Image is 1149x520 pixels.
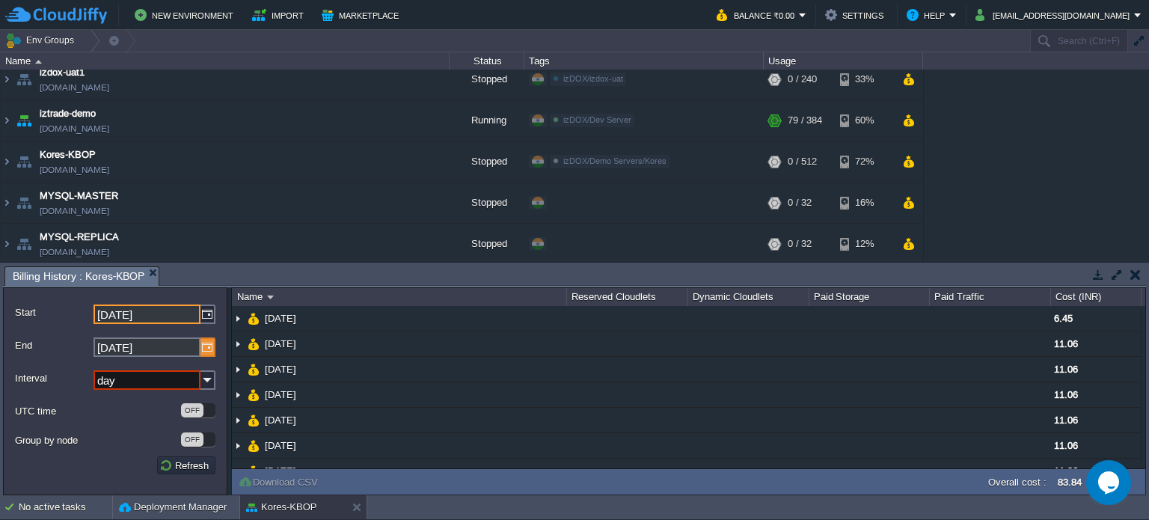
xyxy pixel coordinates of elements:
button: Deployment Manager [119,500,227,515]
a: [DATE] [263,337,298,350]
img: AMDAwAAAACH5BAEAAAAALAAAAAABAAEAAAICRAEAOw== [13,224,34,264]
div: 0 / 512 [788,141,817,182]
a: [DATE] [263,363,298,376]
a: [DATE] [263,312,298,325]
img: AMDAwAAAACH5BAEAAAAALAAAAAABAAEAAAICRAEAOw== [35,60,42,64]
img: AMDAwAAAACH5BAEAAAAALAAAAAABAAEAAAICRAEAOw== [1,183,13,223]
span: izDOX/Dev Server [563,115,631,124]
span: izDOX/izdox-uat [563,74,623,83]
a: [DATE] [263,414,298,426]
div: OFF [181,403,203,417]
img: AMDAwAAAACH5BAEAAAAALAAAAAABAAEAAAICRAEAOw== [232,408,244,432]
span: 6.45 [1054,313,1073,324]
span: 11.06 [1054,364,1078,375]
a: [DATE] [263,439,298,452]
div: Name [1,52,449,70]
div: 12% [840,224,889,264]
label: Group by node [15,432,180,448]
img: AMDAwAAAACH5BAEAAAAALAAAAAABAAEAAAICRAEAOw== [232,382,244,407]
span: [DOMAIN_NAME] [40,204,109,218]
label: UTC time [15,403,180,419]
div: Paid Traffic [931,288,1050,306]
img: AMDAwAAAACH5BAEAAAAALAAAAAABAAEAAAICRAEAOw== [267,296,274,299]
div: 0 / 32 [788,224,812,264]
div: 16% [840,183,889,223]
span: MYSQL-MASTER [40,189,118,204]
span: [DOMAIN_NAME] [40,245,109,260]
div: Stopped [450,183,524,223]
span: Billing History : Kores-KBOP [13,267,144,286]
div: No active tasks [19,495,112,519]
img: AMDAwAAAACH5BAEAAAAALAAAAAABAAEAAAICRAEAOw== [13,141,34,182]
a: Kores-KBOP [40,147,96,162]
img: AMDAwAAAACH5BAEAAAAALAAAAAABAAEAAAICRAEAOw== [248,357,260,382]
a: [DATE] [263,388,298,401]
div: 60% [840,100,889,141]
label: Start [15,305,92,320]
span: izDOX/Demo Servers/Kores [563,156,667,165]
img: AMDAwAAAACH5BAEAAAAALAAAAAABAAEAAAICRAEAOw== [232,433,244,458]
label: Overall cost : [988,477,1047,488]
img: AMDAwAAAACH5BAEAAAAALAAAAAABAAEAAAICRAEAOw== [1,141,13,182]
div: Running [450,100,524,141]
img: AMDAwAAAACH5BAEAAAAALAAAAAABAAEAAAICRAEAOw== [13,59,34,100]
div: 33% [840,59,889,100]
label: End [15,337,92,353]
img: AMDAwAAAACH5BAEAAAAALAAAAAABAAEAAAICRAEAOw== [248,459,260,483]
div: 0 / 32 [788,183,812,223]
img: AMDAwAAAACH5BAEAAAAALAAAAAABAAEAAAICRAEAOw== [13,100,34,141]
div: Cost (INR) [1052,288,1141,306]
img: AMDAwAAAACH5BAEAAAAALAAAAAABAAEAAAICRAEAOw== [232,331,244,356]
button: Kores-KBOP [246,500,316,515]
img: AMDAwAAAACH5BAEAAAAALAAAAAABAAEAAAICRAEAOw== [1,100,13,141]
a: izdox-uat1 [40,65,85,80]
button: New Environment [135,6,238,24]
span: 11.06 [1054,389,1078,400]
img: AMDAwAAAACH5BAEAAAAALAAAAAABAAEAAAICRAEAOw== [1,224,13,264]
img: AMDAwAAAACH5BAEAAAAALAAAAAABAAEAAAICRAEAOw== [232,306,244,331]
span: [DOMAIN_NAME] [40,80,109,95]
span: 11.06 [1054,338,1078,349]
img: AMDAwAAAACH5BAEAAAAALAAAAAABAAEAAAICRAEAOw== [232,459,244,483]
span: 11.06 [1054,440,1078,451]
span: 11.06 [1054,415,1078,426]
div: Stopped [450,59,524,100]
span: [DATE] [263,465,298,477]
span: [DOMAIN_NAME] [40,121,109,136]
span: 11.06 [1054,465,1078,477]
label: Interval [15,370,92,386]
div: Paid Storage [810,288,930,306]
div: Stopped [450,224,524,264]
button: [EMAIL_ADDRESS][DOMAIN_NAME] [975,6,1134,24]
img: AMDAwAAAACH5BAEAAAAALAAAAAABAAEAAAICRAEAOw== [248,433,260,458]
label: 83.84 [1058,477,1082,488]
a: iztrade-demo [40,106,96,121]
img: AMDAwAAAACH5BAEAAAAALAAAAAABAAEAAAICRAEAOw== [13,183,34,223]
div: Stopped [450,141,524,182]
div: Dynamic Cloudlets [689,288,809,306]
a: MYSQL-REPLICA [40,230,119,245]
button: Settings [825,6,888,24]
img: AMDAwAAAACH5BAEAAAAALAAAAAABAAEAAAICRAEAOw== [1,59,13,100]
img: AMDAwAAAACH5BAEAAAAALAAAAAABAAEAAAICRAEAOw== [232,357,244,382]
div: 79 / 384 [788,100,822,141]
div: Usage [765,52,922,70]
img: AMDAwAAAACH5BAEAAAAALAAAAAABAAEAAAICRAEAOw== [248,331,260,356]
div: Name [233,288,566,306]
img: AMDAwAAAACH5BAEAAAAALAAAAAABAAEAAAICRAEAOw== [248,408,260,432]
div: 72% [840,141,889,182]
div: OFF [181,432,203,447]
button: Import [252,6,308,24]
div: Status [450,52,524,70]
button: Refresh [159,459,213,472]
div: Reserved Cloudlets [568,288,687,306]
button: Marketplace [322,6,403,24]
button: Download CSV [238,475,322,489]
